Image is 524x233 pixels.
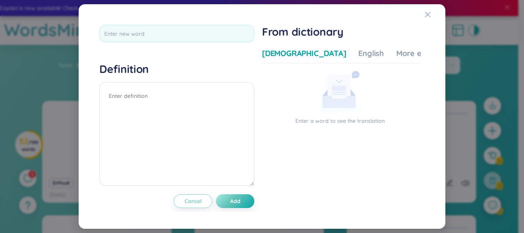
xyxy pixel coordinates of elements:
[185,197,202,205] span: Cancel
[99,25,254,42] input: Enter new word
[262,48,346,59] div: [DEMOGRAPHIC_DATA]
[262,25,421,39] h1: From dictionary
[396,48,452,59] div: More examples
[262,117,418,125] p: Enter a word to see the translation
[99,62,254,76] h4: Definition
[425,4,445,25] button: Close
[358,48,384,59] div: English
[230,197,241,205] span: Add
